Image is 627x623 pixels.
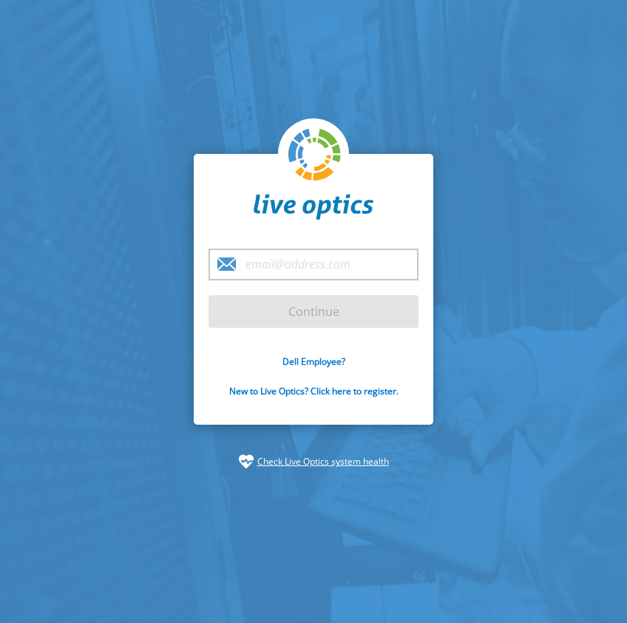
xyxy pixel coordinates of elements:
[254,194,373,220] img: liveoptics-word.svg
[257,454,389,469] a: Check Live Optics system health
[239,454,254,469] img: status-check-icon.svg
[282,355,345,368] a: Dell Employee?
[209,249,418,280] input: email@address.com
[288,129,342,182] img: liveoptics-logo.svg
[229,385,399,397] a: New to Live Optics? Click here to register.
